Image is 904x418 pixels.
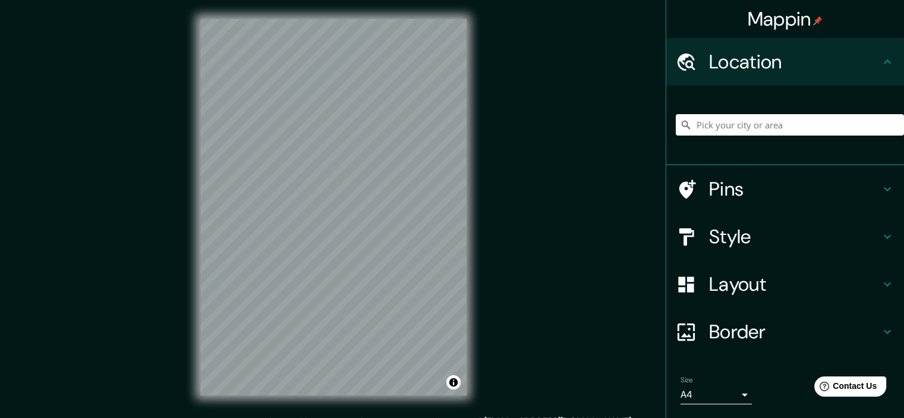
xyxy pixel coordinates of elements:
input: Pick your city or area [676,114,904,136]
img: pin-icon.png [813,16,823,26]
div: A4 [681,385,752,404]
div: Layout [666,260,904,308]
iframe: Help widget launcher [798,372,891,405]
h4: Location [709,50,880,74]
h4: Mappin [748,7,823,31]
canvas: Map [200,19,467,395]
label: Size [681,375,693,385]
h4: Pins [709,177,880,201]
div: Location [666,38,904,86]
div: Pins [666,165,904,213]
button: Toggle attribution [446,375,461,389]
div: Border [666,308,904,356]
h4: Style [709,225,880,249]
h4: Layout [709,272,880,296]
h4: Border [709,320,880,344]
div: Style [666,213,904,260]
